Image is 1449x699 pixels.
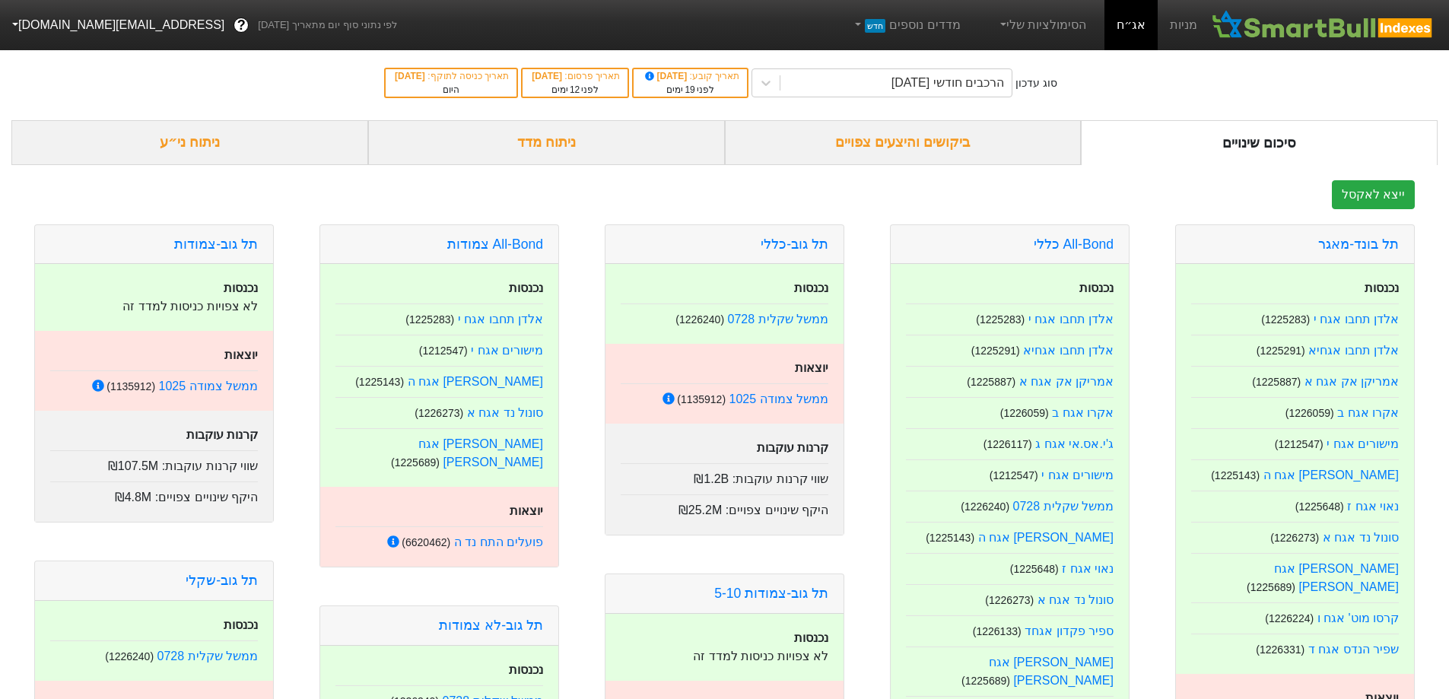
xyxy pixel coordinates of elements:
a: מישורים אגח י [471,344,543,357]
span: ₪25.2M [678,504,722,516]
small: ( 1226273 ) [1270,532,1319,544]
div: לפני ימים [641,83,739,97]
small: ( 1225689 ) [961,675,1010,687]
a: ממשל שקלית 0728 [728,313,828,326]
span: 19 [685,84,694,95]
a: תל בונד-מאגר [1318,237,1399,252]
small: ( 1212547 ) [419,345,468,357]
small: ( 1135912 ) [677,393,726,405]
a: הסימולציות שלי [991,10,1093,40]
a: תל גוב-שקלי [186,573,258,588]
small: ( 1226059 ) [1000,407,1049,419]
a: ממשל צמודה 1025 [729,392,828,405]
a: [PERSON_NAME] אגח [PERSON_NAME] [989,656,1114,687]
small: ( 1135912 ) [106,380,155,392]
div: תאריך כניסה לתוקף : [393,69,509,83]
small: ( 1226273 ) [985,594,1034,606]
small: ( 1225283 ) [1261,313,1310,326]
a: סונול נד אגח א [467,406,543,419]
p: לא צפויות כניסות למדד זה [621,647,828,666]
small: ( 1226224 ) [1265,612,1314,624]
strong: נכנסות [509,281,543,294]
small: ( 1225648 ) [1010,563,1059,575]
a: אלדן תחבו אגחיא [1308,344,1399,357]
span: ₪107.5M [108,459,158,472]
a: קרסו מוט' אגח ו [1317,612,1399,624]
small: ( 1225283 ) [405,313,454,326]
div: היקף שינויים צפויים : [621,494,828,519]
p: לא צפויות כניסות למדד זה [50,297,258,316]
small: ( 1225887 ) [1252,376,1301,388]
div: ניתוח מדד [368,120,725,165]
a: נאוי אגח ז [1347,500,1399,513]
span: ₪1.2B [694,472,729,485]
a: סונול נד אגח א [1037,593,1114,606]
a: מדדים נוספיםחדש [846,10,967,40]
strong: יוצאות [795,361,828,374]
a: ג'י.אס.אי אגח ג [1035,437,1114,450]
strong: נכנסות [509,663,543,676]
div: סוג עדכון [1015,75,1057,91]
a: אקרו אגח ב [1052,406,1114,419]
small: ( 1226240 ) [961,500,1009,513]
a: פועלים התח נד ה [454,535,543,548]
div: שווי קרנות עוקבות : [621,463,828,488]
a: תל גוב-כללי [761,237,828,252]
span: לפי נתוני סוף יום מתאריך [DATE] [258,17,397,33]
div: הרכבים חודשי [DATE] [891,74,1004,92]
button: ייצא לאקסל [1332,180,1415,209]
a: שפיר הנדס אגח ד [1308,643,1399,656]
div: ניתוח ני״ע [11,120,368,165]
a: נאוי אגח ז [1062,562,1114,575]
a: ממשל צמודה 1025 [159,380,258,392]
strong: נכנסות [1365,281,1399,294]
a: מישורים אגח י [1041,469,1114,481]
div: תאריך פרסום : [530,69,620,83]
strong: נכנסות [794,281,828,294]
small: ( 1225143 ) [355,376,404,388]
a: All-Bond כללי [1034,237,1114,252]
small: ( 1225283 ) [976,313,1025,326]
a: ממשל שקלית 0728 [1013,500,1114,513]
span: היום [443,84,459,95]
small: ( 1225887 ) [967,376,1015,388]
a: תל גוב-לא צמודות [439,618,543,633]
strong: יוצאות [224,348,258,361]
a: אלדן תחבו אגח י [1314,313,1399,326]
small: ( 1226240 ) [105,650,154,662]
strong: נכנסות [224,618,258,631]
div: תאריך קובע : [641,69,739,83]
div: לפני ימים [530,83,620,97]
div: שווי קרנות עוקבות : [50,450,258,475]
div: היקף שינויים צפויים : [50,481,258,507]
a: אמריקן אק אגח א [1019,375,1114,388]
a: [PERSON_NAME] אגח [PERSON_NAME] [1274,562,1399,593]
span: חדש [865,19,885,33]
a: אלדן תחבו אגח י [1028,313,1114,326]
a: סונול נד אגח א [1323,531,1399,544]
strong: נכנסות [1079,281,1114,294]
small: ( 1226273 ) [415,407,463,419]
a: [PERSON_NAME] אגח ה [1263,469,1400,481]
a: ממשל שקלית 0728 [157,650,258,662]
a: [PERSON_NAME] אגח [PERSON_NAME] [418,437,543,469]
small: ( 1225143 ) [926,532,974,544]
span: 12 [570,84,580,95]
a: תל גוב-צמודות 5-10 [714,586,828,601]
img: SmartBull [1209,10,1437,40]
a: All-Bond צמודות [447,237,543,252]
small: ( 1226059 ) [1285,407,1334,419]
a: ספיר פקדון אגחד [1025,624,1114,637]
small: ( 1226240 ) [675,313,724,326]
a: [PERSON_NAME] אגח ה [408,375,544,388]
strong: יוצאות [510,504,543,517]
strong: נכנסות [794,631,828,644]
a: אלדן תחבו אגחיא [1023,344,1114,357]
div: סיכום שינויים [1081,120,1438,165]
a: [PERSON_NAME] אגח ה [978,531,1114,544]
small: ( 1225143 ) [1211,469,1260,481]
strong: קרנות עוקבות [757,441,828,454]
small: ( 6620462 ) [402,536,450,548]
small: ( 1225648 ) [1295,500,1344,513]
strong: נכנסות [224,281,258,294]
